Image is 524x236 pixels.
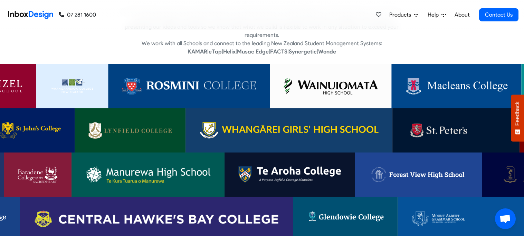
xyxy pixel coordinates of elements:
[34,210,279,227] img: Central Hawkes Bay College
[238,166,341,183] img: Te Aroha College
[389,11,414,19] span: Products
[307,210,384,227] img: Glendowie College
[479,8,518,21] a: Contact Us
[85,166,210,183] img: Manurewa High School
[318,48,336,55] strong: Wonde
[223,48,236,55] strong: Helix
[452,8,471,22] a: About
[406,122,506,139] img: St Peter’s School (Cambridge)
[495,208,516,229] a: Open chat
[369,166,468,183] img: Forest View High School
[284,78,378,95] img: Wainuiomata High School
[270,48,287,55] strong: FACTS
[120,39,404,48] p: We work with all Schools and connect to the leading New Zealand Student Management Systems:
[237,48,269,55] strong: Musac Edge
[428,11,441,19] span: Help
[59,11,96,19] a: 07 281 1600
[514,101,521,126] span: Feedback
[18,166,58,183] img: Baradene College
[120,48,404,56] p: | | | | | |
[406,78,507,95] img: Macleans College
[411,210,511,227] img: Mt Albert Grammar School
[122,78,256,95] img: Rosmini College
[209,48,222,55] strong: eTap
[50,78,94,95] img: Whangaparaoa College
[89,122,172,139] img: Lynfield College
[289,48,317,55] strong: Synergetic
[511,95,524,141] button: Feedback - Show survey
[425,8,449,22] a: Help
[387,8,421,22] a: Products
[199,122,379,139] img: Whangarei Girls’ High School
[188,48,207,55] strong: KAMAR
